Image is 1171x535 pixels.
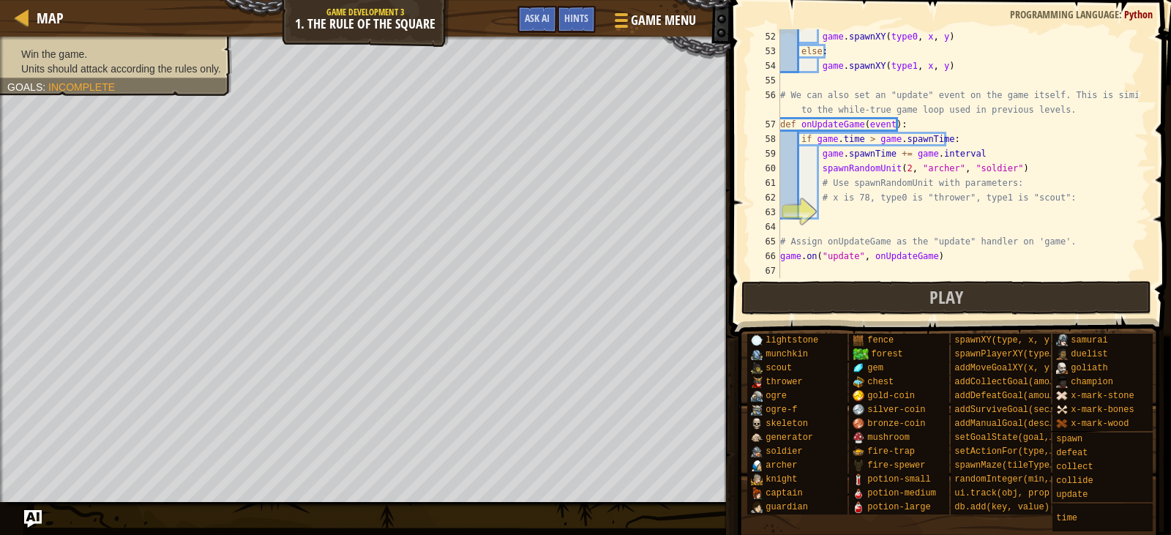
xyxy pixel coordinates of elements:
span: ogre-f [766,405,797,415]
img: portrait.png [751,446,763,457]
div: 63 [751,205,780,220]
span: bronze-coin [867,419,925,429]
div: 66 [751,249,780,263]
span: fire-spewer [867,460,925,471]
img: portrait.png [853,460,864,471]
div: 62 [751,190,780,205]
span: defeat [1056,448,1088,458]
button: Game Menu [603,6,705,40]
span: Map [37,8,64,28]
img: portrait.png [1056,418,1068,430]
span: addMoveGoalXY(x, y) [954,363,1055,373]
span: Win the game. [21,48,87,60]
a: Map [29,8,64,28]
span: goliath [1071,363,1107,373]
span: x-mark-stone [1071,391,1134,401]
span: x-mark-wood [1071,419,1129,429]
span: addCollectGoal(amount) [954,377,1070,387]
span: randomInteger(min, max) [954,474,1076,485]
div: 57 [751,117,780,132]
span: champion [1071,377,1113,387]
img: portrait.png [1056,362,1068,374]
span: Incomplete [48,81,115,93]
span: db.add(key, value) [954,502,1050,512]
span: collect [1056,462,1093,472]
img: portrait.png [853,501,864,513]
img: portrait.png [853,487,864,499]
span: time [1056,513,1077,523]
span: potion-small [867,474,930,485]
img: portrait.png [751,404,763,416]
span: munchkin [766,349,808,359]
span: spawnXY(type, x, y) [954,335,1055,345]
img: portrait.png [1056,348,1068,360]
img: trees_1.png [853,348,868,360]
div: 59 [751,146,780,161]
img: portrait.png [751,390,763,402]
img: portrait.png [751,348,763,360]
span: lightstone [766,335,818,345]
img: portrait.png [853,334,864,346]
div: 67 [751,263,780,278]
div: 53 [751,44,780,59]
span: chest [867,377,894,387]
span: Hints [564,11,588,25]
img: portrait.png [1056,376,1068,388]
span: addSurviveGoal(seconds) [954,405,1076,415]
span: update [1056,490,1088,500]
span: setActionFor(type, event, handler) [954,446,1134,457]
span: generator [766,433,813,443]
img: portrait.png [751,432,763,444]
span: Python [1124,7,1153,21]
span: ui.track(obj, prop) [954,488,1055,498]
span: scout [766,363,792,373]
img: portrait.png [853,418,864,430]
img: portrait.png [1056,404,1068,416]
span: collide [1056,476,1093,486]
span: archer [766,460,797,471]
button: Ask AI [517,6,557,33]
div: 64 [751,220,780,234]
span: fire-trap [867,446,915,457]
span: spawnPlayerXY(type, x, y) [954,349,1086,359]
li: Units should attack according the rules only. [7,61,221,76]
span: forest [872,349,903,359]
span: Game Menu [631,11,696,30]
img: portrait.png [853,404,864,416]
span: knight [766,474,797,485]
img: portrait.png [751,501,763,513]
div: 54 [751,59,780,73]
span: spawnMaze(tileType, seed) [954,460,1086,471]
span: soldier [766,446,802,457]
img: portrait.png [751,487,763,499]
span: skeleton [766,419,808,429]
img: portrait.png [751,460,763,471]
span: thrower [766,377,802,387]
span: setGoalState(goal, success) [954,433,1096,443]
div: 65 [751,234,780,249]
img: portrait.png [751,474,763,485]
img: portrait.png [1056,390,1068,402]
span: captain [766,488,802,498]
span: addDefeatGoal(amount) [954,391,1065,401]
span: mushroom [867,433,910,443]
span: spawn [1056,434,1082,444]
img: portrait.png [751,362,763,374]
span: silver-coin [867,405,925,415]
span: Ask AI [525,11,550,25]
span: duelist [1071,349,1107,359]
span: gold-coin [867,391,915,401]
span: : [42,81,48,93]
img: portrait.png [853,390,864,402]
span: potion-large [867,502,930,512]
img: portrait.png [853,432,864,444]
span: x-mark-bones [1071,405,1134,415]
span: samurai [1071,335,1107,345]
div: 55 [751,73,780,88]
span: gem [867,363,883,373]
img: portrait.png [751,376,763,388]
li: Win the game. [7,47,221,61]
div: 56 [751,88,780,117]
span: ogre [766,391,787,401]
div: 58 [751,132,780,146]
